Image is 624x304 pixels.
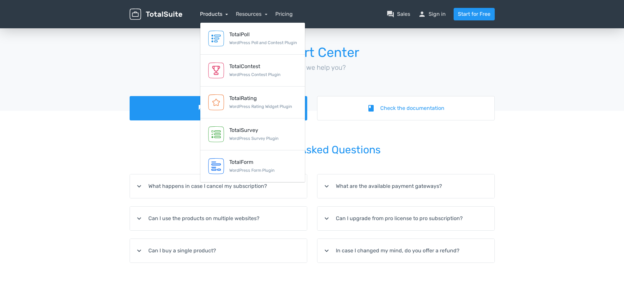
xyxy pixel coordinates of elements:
i: expand_more [135,247,143,255]
a: forumContact Us [130,96,307,120]
summary: expand_moreCan I upgrade from pro license to pro subscription? [317,207,494,230]
a: TotalRating WordPress Rating Widget Plugin [200,87,305,118]
a: Resources [236,11,267,17]
summary: expand_moreIn case I changed my mind, do you offer a refund? [317,239,494,263]
div: TotalForm [229,158,275,166]
a: TotalSurvey WordPress Survey Plugin [200,118,305,150]
i: expand_more [323,215,331,222]
a: Products [200,11,228,17]
a: Pricing [275,10,293,18]
a: TotalContest WordPress Contest Plugin [200,55,305,87]
i: expand_more [323,247,331,255]
h1: Support Center [130,45,495,60]
summary: expand_moreCan I use the products on multiple websites? [130,207,307,230]
div: TotalRating [229,94,292,102]
small: WordPress Survey Plugin [229,136,279,141]
span: question_answer [387,10,394,18]
a: Start for Free [454,8,495,20]
span: person [418,10,426,18]
small: WordPress Poll and Contest Plugin [229,40,297,45]
h2: Frequently Asked Questions [130,135,495,165]
small: WordPress Contest Plugin [229,72,281,77]
small: WordPress Form Plugin [229,168,275,173]
a: personSign in [418,10,446,18]
i: book [367,104,375,112]
img: TotalPoll [208,31,224,46]
p: How can we help you? [130,63,495,72]
summary: expand_moreWhat happens in case I cancel my subscription? [130,174,307,198]
a: TotalForm WordPress Form Plugin [200,150,305,182]
a: TotalPoll WordPress Poll and Contest Plugin [200,23,305,55]
img: TotalSurvey [208,126,224,142]
i: expand_more [135,215,143,222]
img: TotalContest [208,63,224,78]
div: TotalContest [229,63,281,70]
small: WordPress Rating Widget Plugin [229,104,292,109]
i: expand_more [135,182,143,190]
img: TotalForm [208,158,224,174]
img: TotalRating [208,94,224,110]
a: question_answerSales [387,10,410,18]
summary: expand_moreCan I buy a single product? [130,239,307,263]
div: TotalSurvey [229,126,279,134]
i: forum [198,104,206,112]
div: TotalPoll [229,31,297,38]
summary: expand_moreWhat are the available payment gateways? [317,174,494,198]
img: TotalSuite for WordPress [130,9,182,20]
a: bookCheck the documentation [317,96,495,120]
i: expand_more [323,182,331,190]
